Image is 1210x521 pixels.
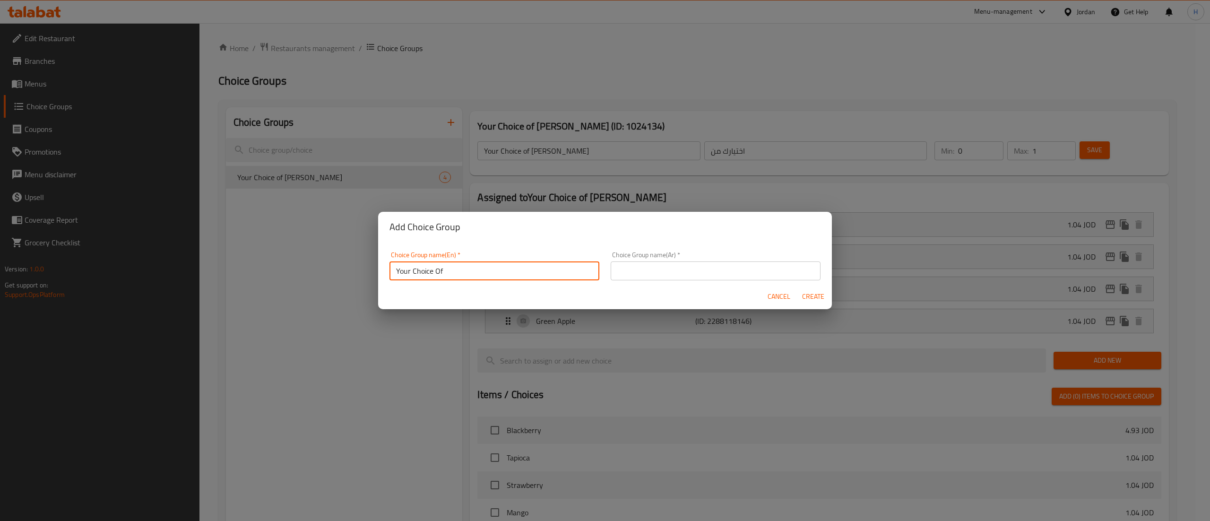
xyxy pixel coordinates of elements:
[611,261,821,280] input: Please enter Choice Group name(ar)
[764,288,794,305] button: Cancel
[389,219,821,234] h2: Add Choice Group
[802,291,824,303] span: Create
[389,261,599,280] input: Please enter Choice Group name(en)
[768,291,790,303] span: Cancel
[798,288,828,305] button: Create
